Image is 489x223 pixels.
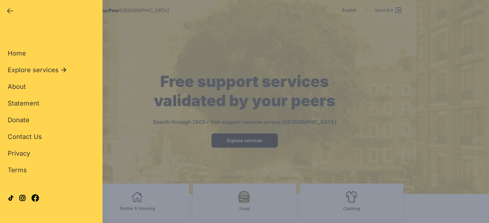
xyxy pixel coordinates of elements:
[8,166,27,175] a: Terms
[8,49,26,57] span: Home
[8,99,39,108] a: Statement
[8,166,27,174] span: Terms
[8,132,42,141] a: Contact Us
[8,49,26,58] a: Home
[8,150,30,157] span: Privacy
[8,149,30,158] a: Privacy
[8,65,59,74] span: Explore services
[8,116,29,124] span: Donate
[8,116,29,124] a: Donate
[8,133,42,141] span: Contact Us
[8,65,68,74] button: Explore services
[8,82,26,91] a: About
[8,99,39,107] span: Statement
[8,83,26,90] span: About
